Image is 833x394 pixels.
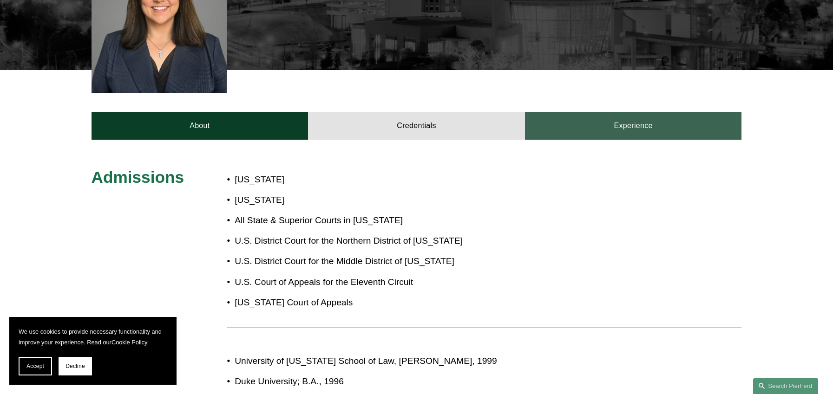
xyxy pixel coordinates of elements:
span: Decline [66,363,85,369]
span: Accept [26,363,44,369]
a: About [92,112,308,140]
p: U.S. District Court for the Middle District of [US_STATE] [235,253,471,270]
p: Duke University; B.A., 1996 [235,374,660,390]
p: All State & Superior Courts in [US_STATE] [235,213,471,229]
p: [US_STATE] [235,192,471,208]
p: U.S. Court of Appeals for the Eleventh Circuit [235,274,471,291]
p: U.S. District Court for the Northern District of [US_STATE] [235,233,471,249]
span: Admissions [92,168,184,186]
section: Cookie banner [9,317,177,385]
p: [US_STATE] Court of Appeals [235,295,471,311]
a: Credentials [308,112,525,140]
button: Accept [19,357,52,375]
a: Cookie Policy [112,339,147,346]
a: Search this site [753,378,818,394]
p: University of [US_STATE] School of Law, [PERSON_NAME], 1999 [235,353,660,369]
p: [US_STATE] [235,172,471,188]
a: Experience [525,112,742,140]
p: We use cookies to provide necessary functionality and improve your experience. Read our . [19,326,167,348]
button: Decline [59,357,92,375]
